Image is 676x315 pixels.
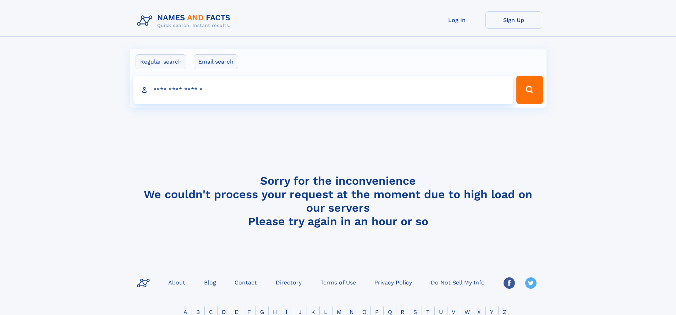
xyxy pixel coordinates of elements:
input: search input [133,76,513,104]
button: Search Button [516,76,543,104]
a: Terms of Use [318,277,359,287]
label: Regular search [136,54,186,69]
a: Contact [232,277,260,287]
img: Logo Names and Facts [134,11,236,31]
a: Log In [429,11,485,29]
img: Twitter [525,277,537,289]
h4: Sorry for the inconvenience We couldn't process your request at the moment due to high load on ou... [134,174,542,228]
a: Privacy Policy [372,277,415,287]
a: About [165,277,188,287]
a: Blog [201,277,219,287]
a: Sign Up [485,11,542,29]
img: Facebook [504,277,515,289]
a: Directory [273,277,304,287]
label: Email search [194,54,238,69]
a: Do Not Sell My Info [428,277,488,287]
